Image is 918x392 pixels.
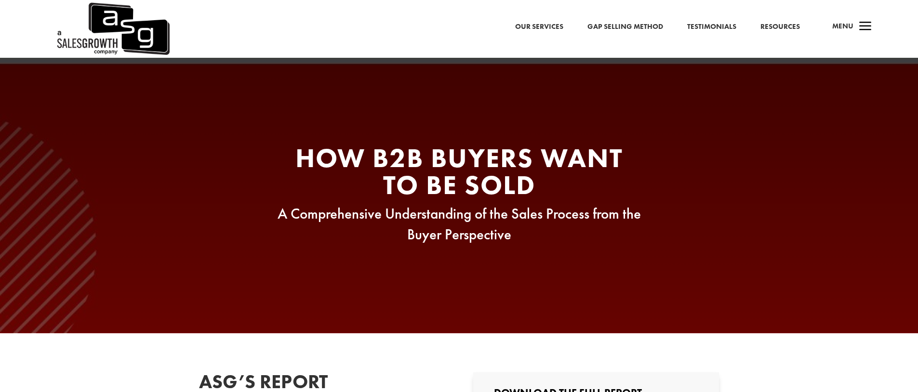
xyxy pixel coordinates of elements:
[687,21,736,33] a: Testimonials
[832,21,853,31] span: Menu
[278,204,641,244] span: A Comprehensive Understanding of the Sales Process from the Buyer Perspective
[856,17,875,37] span: a
[760,21,800,33] a: Resources
[587,21,663,33] a: Gap Selling Method
[515,21,563,33] a: Our Services
[295,141,623,202] span: How B2B Buyers Want To Be Sold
